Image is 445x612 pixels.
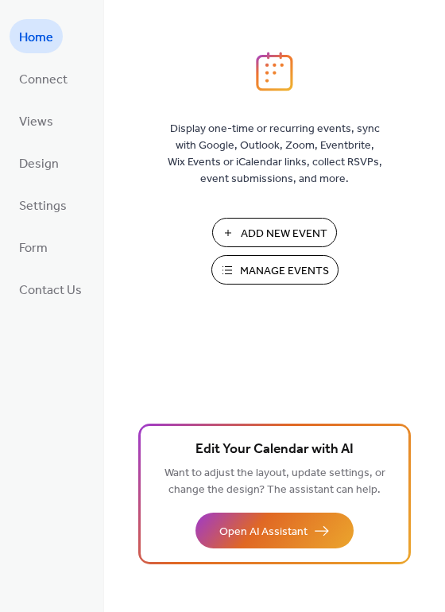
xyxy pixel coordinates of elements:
span: Connect [19,68,68,92]
img: logo_icon.svg [256,52,292,91]
a: Views [10,103,63,138]
span: Home [19,25,53,50]
a: Form [10,230,57,264]
span: Form [19,236,48,261]
span: Settings [19,194,67,219]
span: Edit Your Calendar with AI [195,439,354,461]
span: Contact Us [19,278,82,303]
a: Connect [10,61,77,95]
span: Want to adjust the layout, update settings, or change the design? The assistant can help. [164,463,385,501]
a: Design [10,145,68,180]
span: Open AI Assistant [219,524,308,540]
button: Add New Event [212,218,337,247]
span: Add New Event [241,226,327,242]
span: Design [19,152,59,176]
a: Home [10,19,63,53]
a: Contact Us [10,272,91,306]
span: Display one-time or recurring events, sync with Google, Outlook, Zoom, Eventbrite, Wix Events or ... [168,121,382,188]
span: Views [19,110,53,134]
span: Manage Events [240,263,329,280]
a: Settings [10,188,76,222]
button: Open AI Assistant [195,513,354,548]
button: Manage Events [211,255,339,285]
